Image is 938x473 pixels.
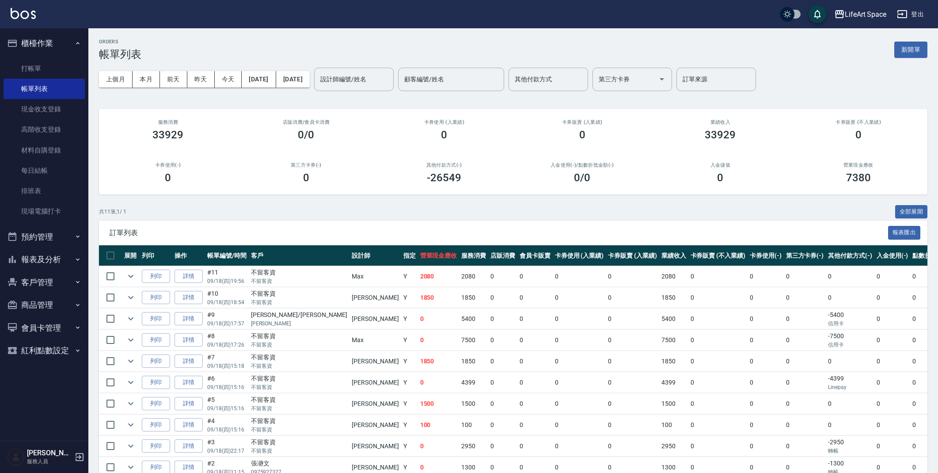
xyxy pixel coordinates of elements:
[187,71,215,88] button: 昨天
[99,48,141,61] h3: 帳單列表
[205,372,249,393] td: #6
[152,129,183,141] h3: 33929
[459,330,488,351] td: 7500
[517,436,553,457] td: 0
[553,330,606,351] td: 0
[784,415,826,435] td: 0
[874,415,911,435] td: 0
[705,129,736,141] h3: 33929
[124,439,137,453] button: expand row
[748,436,784,457] td: 0
[4,317,85,339] button: 會員卡管理
[401,393,418,414] td: Y
[4,248,85,271] button: 報表及分析
[606,245,659,266] th: 卡券販賣 (入業績)
[207,426,247,434] p: 09/18 (四) 15:16
[4,32,85,55] button: 櫃檯作業
[606,436,659,457] td: 0
[124,397,137,410] button: expand row
[488,436,517,457] td: 0
[826,330,874,351] td: -7500
[888,226,921,240] button: 報表匯出
[874,351,911,372] td: 0
[826,287,874,308] td: 0
[242,71,276,88] button: [DATE]
[688,287,748,308] td: 0
[418,309,460,329] td: 0
[553,393,606,414] td: 0
[386,119,503,125] h2: 卡券使用 (入業績)
[553,287,606,308] td: 0
[888,228,921,237] a: 報表匯出
[662,162,779,168] h2: 入金儲值
[784,266,826,287] td: 0
[349,330,401,351] td: Max
[459,309,488,329] td: 5400
[826,245,874,266] th: 其他付款方式(-)
[251,374,348,383] div: 不留客資
[524,119,641,125] h2: 卡券販賣 (入業績)
[401,309,418,329] td: Y
[688,266,748,287] td: 0
[659,287,688,308] td: 1850
[659,330,688,351] td: 7500
[895,205,928,219] button: 全部展開
[517,351,553,372] td: 0
[717,172,723,184] h3: 0
[124,291,137,304] button: expand row
[303,172,309,184] h3: 0
[248,162,365,168] h2: 第三方卡券(-)
[251,277,348,285] p: 不留客資
[517,309,553,329] td: 0
[251,447,348,455] p: 不留客資
[160,71,187,88] button: 前天
[659,393,688,414] td: 1500
[251,362,348,370] p: 不留客資
[784,287,826,308] td: 0
[488,351,517,372] td: 0
[517,372,553,393] td: 0
[27,458,72,465] p: 服務人員
[488,309,517,329] td: 0
[205,436,249,457] td: #3
[349,287,401,308] td: [PERSON_NAME]
[7,448,25,466] img: Person
[124,355,137,368] button: expand row
[748,393,784,414] td: 0
[418,415,460,435] td: 100
[4,271,85,294] button: 客戶管理
[553,436,606,457] td: 0
[205,245,249,266] th: 帳單編號/時間
[418,266,460,287] td: 2080
[110,119,227,125] h3: 服務消費
[175,270,203,283] a: 詳情
[401,330,418,351] td: Y
[175,418,203,432] a: 詳情
[298,129,314,141] h3: 0/0
[110,229,888,237] span: 訂單列表
[846,172,871,184] h3: 7380
[207,298,247,306] p: 09/18 (四) 18:54
[459,372,488,393] td: 4399
[845,9,886,20] div: LifeArt Space
[251,298,348,306] p: 不留客資
[553,372,606,393] td: 0
[386,162,503,168] h2: 其他付款方式(-)
[124,270,137,283] button: expand row
[894,42,927,58] button: 新開單
[349,351,401,372] td: [PERSON_NAME]
[142,355,170,368] button: 列印
[276,71,310,88] button: [DATE]
[175,291,203,305] a: 詳情
[574,172,590,184] h3: 0 /0
[606,351,659,372] td: 0
[517,287,553,308] td: 0
[349,266,401,287] td: Max
[748,351,784,372] td: 0
[251,404,348,412] p: 不留客資
[488,393,517,414] td: 0
[175,355,203,368] a: 詳情
[249,245,350,266] th: 客戶
[800,162,917,168] h2: 營業現金應收
[874,393,911,414] td: 0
